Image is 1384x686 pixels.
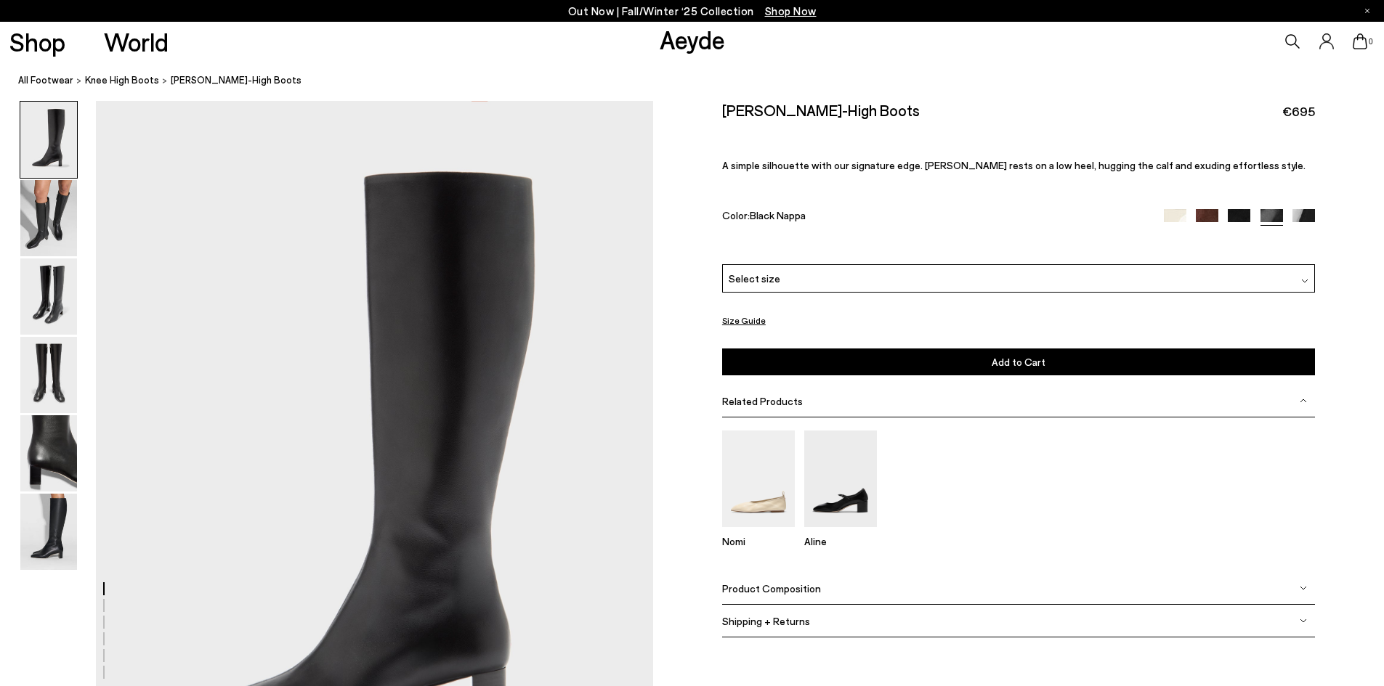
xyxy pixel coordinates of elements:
a: knee high boots [85,73,159,88]
p: A simple silhouette with our signature edge. [PERSON_NAME] rests on a low heel, hugging the calf ... [722,159,1315,171]
div: Color: [722,209,1145,226]
a: 0 [1353,33,1367,49]
img: Marty Knee-High Boots - Image 6 [20,494,77,570]
span: €695 [1282,102,1315,121]
span: 0 [1367,38,1375,46]
span: [PERSON_NAME]-High Boots [171,73,302,88]
img: svg%3E [1300,617,1307,624]
button: Add to Cart [722,348,1315,375]
span: Black Nappa [750,209,806,221]
p: Nomi [722,535,795,547]
img: Aline Leather Mary-Jane Pumps [804,430,877,527]
span: Related Products [722,395,803,407]
p: Out Now | Fall/Winter ‘25 Collection [568,2,817,20]
span: Add to Cart [992,356,1045,368]
span: Navigate to /collections/new-in [765,4,817,17]
img: Marty Knee-High Boots - Image 4 [20,337,77,413]
a: Nomi Ruched Flats Nomi [722,517,795,547]
img: Nomi Ruched Flats [722,430,795,527]
a: Shop [9,29,65,54]
h2: [PERSON_NAME]-High Boots [722,101,920,119]
img: Marty Knee-High Boots - Image 5 [20,415,77,491]
nav: breadcrumb [18,61,1384,101]
span: Product Composition [722,582,821,595]
button: Size Guide [722,311,766,330]
img: svg%3E [1301,277,1308,285]
img: svg%3E [1300,397,1307,404]
a: All Footwear [18,73,73,88]
a: Aeyde [660,24,725,54]
p: Aline [804,535,877,547]
img: Marty Knee-High Boots - Image 1 [20,102,77,178]
img: Marty Knee-High Boots - Image 3 [20,258,77,335]
span: knee high boots [85,74,159,86]
a: Aline Leather Mary-Jane Pumps Aline [804,517,877,547]
img: Marty Knee-High Boots - Image 2 [20,180,77,256]
span: Select size [729,271,780,286]
span: Shipping + Returns [722,615,810,627]
img: svg%3E [1300,584,1307,592]
a: World [104,29,169,54]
